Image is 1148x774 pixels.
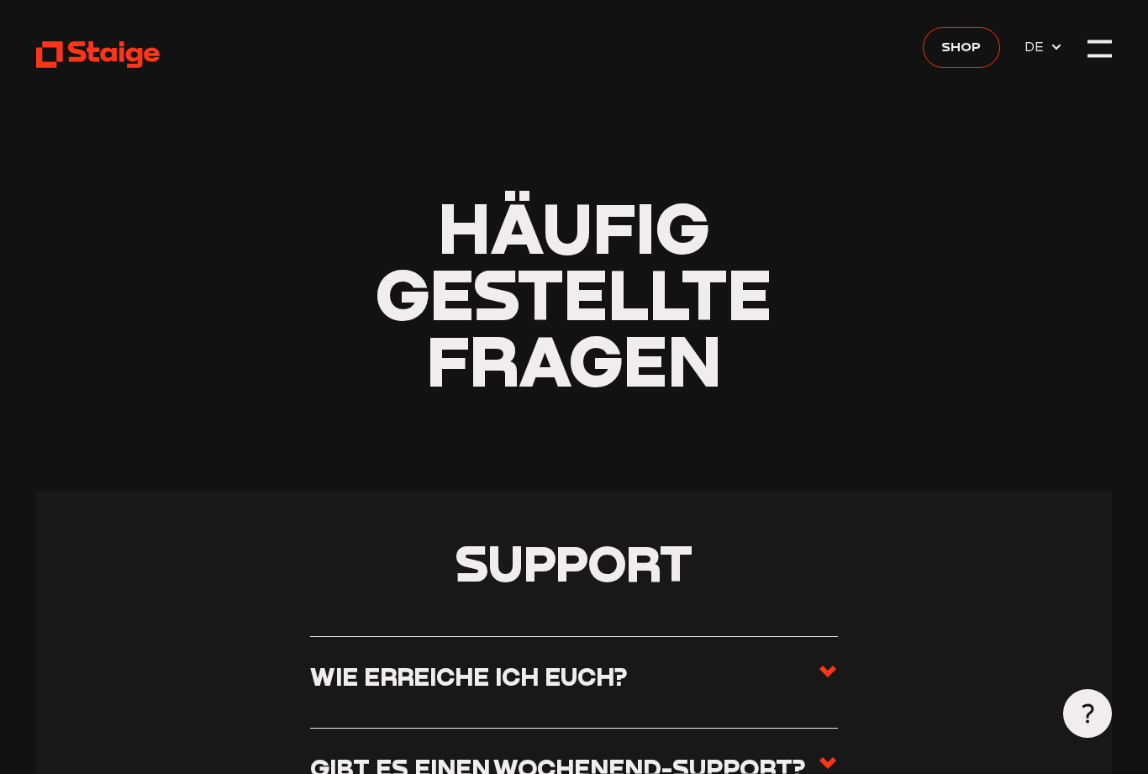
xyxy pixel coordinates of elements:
span: DE [1024,36,1050,57]
span: Support [456,533,692,592]
span: Häufig gestellte Fragen [376,185,771,403]
h3: Wie erreiche ich euch? [310,661,627,692]
a: Shop [923,27,1000,68]
span: Shop [941,36,981,57]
